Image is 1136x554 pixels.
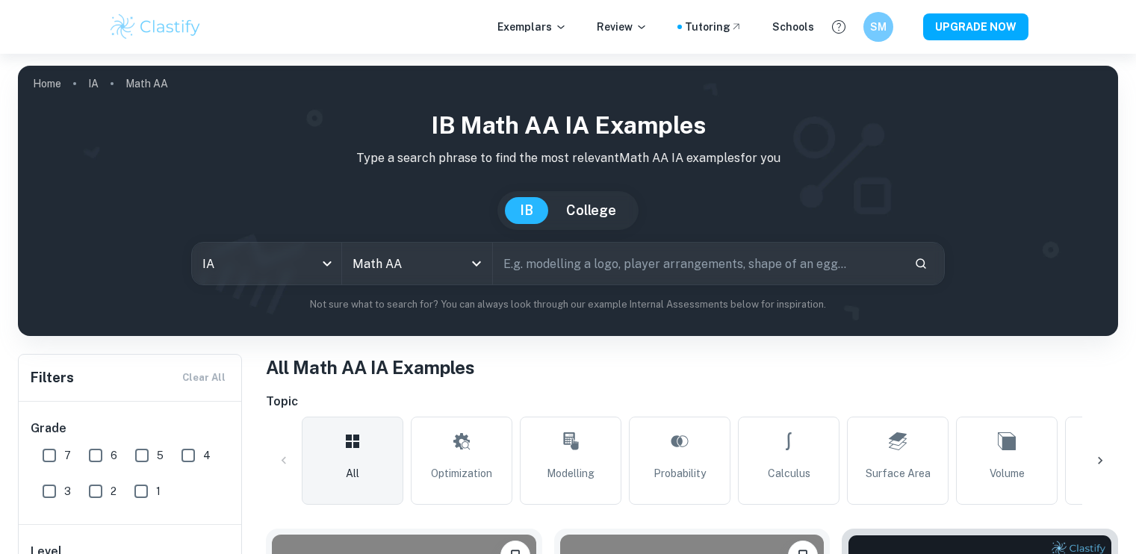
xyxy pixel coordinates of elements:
[18,66,1118,336] img: profile cover
[156,483,161,499] span: 1
[597,19,648,35] p: Review
[157,447,164,464] span: 5
[654,465,706,482] span: Probability
[64,483,71,499] span: 3
[466,253,487,274] button: Open
[346,465,359,482] span: All
[192,243,341,284] div: IA
[863,12,893,42] button: SM
[30,108,1106,143] h1: IB Math AA IA examples
[31,367,74,388] h6: Filters
[497,19,567,35] p: Exemplars
[869,19,887,35] h6: SM
[125,75,168,92] p: Math AA
[685,19,742,35] a: Tutoring
[266,354,1118,381] h1: All Math AA IA Examples
[768,465,810,482] span: Calculus
[431,465,492,482] span: Optimization
[30,297,1106,312] p: Not sure what to search for? You can always look through our example Internal Assessments below f...
[772,19,814,35] a: Schools
[923,13,1028,40] button: UPGRADE NOW
[111,447,117,464] span: 6
[547,465,595,482] span: Modelling
[30,149,1106,167] p: Type a search phrase to find the most relevant Math AA IA examples for you
[33,73,61,94] a: Home
[505,197,548,224] button: IB
[493,243,902,284] input: E.g. modelling a logo, player arrangements, shape of an egg...
[266,393,1118,411] h6: Topic
[111,483,117,499] span: 2
[203,447,211,464] span: 4
[88,73,99,94] a: IA
[64,447,71,464] span: 7
[826,14,851,40] button: Help and Feedback
[551,197,631,224] button: College
[990,465,1025,482] span: Volume
[866,465,931,482] span: Surface Area
[31,420,231,438] h6: Grade
[108,12,203,42] img: Clastify logo
[908,251,934,276] button: Search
